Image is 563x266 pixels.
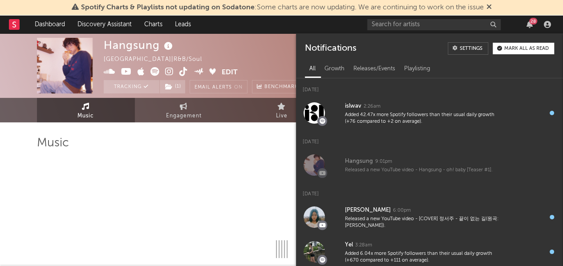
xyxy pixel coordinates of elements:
div: [DATE] [296,78,563,96]
div: [DATE] [296,130,563,148]
button: Tracking [104,80,159,93]
div: 6:00pm [393,207,411,214]
div: Added 6.04x more Spotify followers than their usual daily growth (+670 compared to +111 on average). [345,250,502,264]
div: 9:01pm [375,158,392,165]
div: [GEOGRAPHIC_DATA] | R&B/Soul [104,54,212,65]
div: Mark all as read [504,46,549,51]
a: Benchmark [252,80,303,93]
div: All [305,61,320,77]
span: Benchmark [264,82,298,93]
span: Spotify Charts & Playlists not updating on Sodatone [81,4,255,11]
span: Dismiss [486,4,492,11]
a: Dashboard [28,16,71,33]
a: Leads [169,16,197,33]
div: Playlisting [400,61,435,77]
div: 28 [529,18,537,24]
a: islwav2:26amAdded 42.47x more Spotify followers than their usual daily growth (+76 compared to +2... [296,96,563,130]
span: Live [276,111,288,121]
div: Hangsung [104,38,175,52]
div: 2:26am [364,103,381,110]
div: Added 42.47x more Spotify followers than their usual daily growth (+76 compared to +2 on average). [345,112,502,125]
div: Releases/Events [349,61,400,77]
a: Settings [448,42,488,55]
div: Yel [345,240,353,250]
button: Email AlertsOn [190,80,247,93]
span: : Some charts are now updating. We are continuing to work on the issue [81,4,484,11]
a: Live [233,98,331,122]
div: Notifications [305,42,356,55]
a: [PERSON_NAME]6:00pmReleased a new YouTube video - [COVER] 정서주 - 끝이 없는 길(원곡: [PERSON_NAME]). [296,200,563,234]
button: Edit [222,67,238,78]
div: 3:28am [355,242,372,249]
div: Growth [320,61,349,77]
a: Charts [138,16,169,33]
a: Discovery Assistant [71,16,138,33]
button: Mark all as read [493,43,554,54]
input: Search for artists [367,19,501,30]
div: Settings [460,46,482,51]
div: islwav [345,101,361,112]
div: Released a new YouTube video - [COVER] 정서주 - 끝이 없는 길(원곡: [PERSON_NAME]). [345,216,502,230]
div: [DATE] [296,182,563,200]
a: Engagement [135,98,233,122]
em: On [234,85,243,90]
div: [PERSON_NAME] [345,205,391,216]
a: Music [37,98,135,122]
div: Hangsung [345,156,373,167]
span: Engagement [166,111,202,121]
button: 28 [527,21,533,28]
span: ( 1 ) [159,80,186,93]
a: Hangsung9:01pmReleased a new YouTube video - Hangsung - oh! baby [Teaser #1]. [296,148,563,182]
span: Music [77,111,94,121]
div: Released a new YouTube video - Hangsung - oh! baby [Teaser #1]. [345,167,502,173]
button: (1) [160,80,185,93]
